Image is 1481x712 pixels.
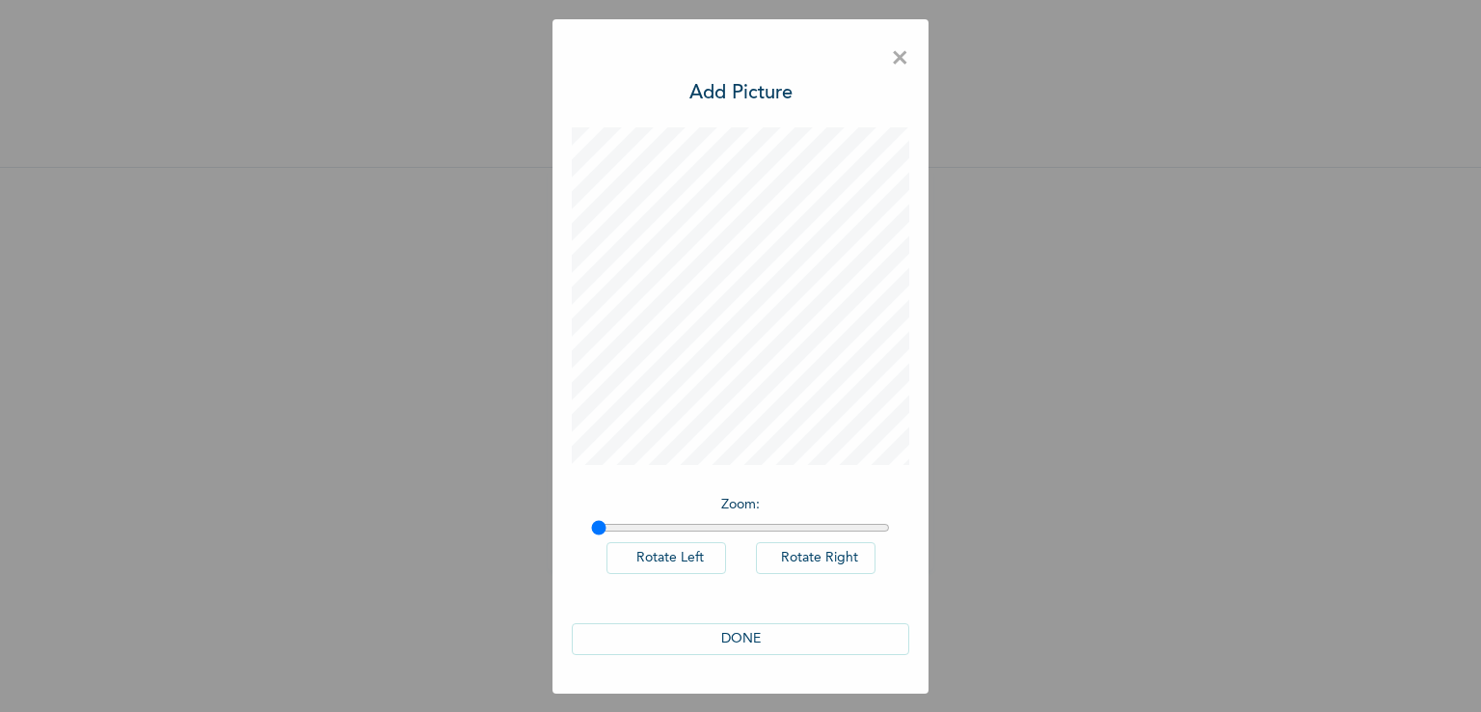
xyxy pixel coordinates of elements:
button: Rotate Left [606,542,726,574]
p: Zoom : [591,495,890,515]
h3: Add Picture [689,79,793,108]
button: DONE [572,623,909,655]
button: Rotate Right [756,542,875,574]
span: × [891,39,909,79]
span: Please add a recent Passport Photograph [567,354,914,432]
